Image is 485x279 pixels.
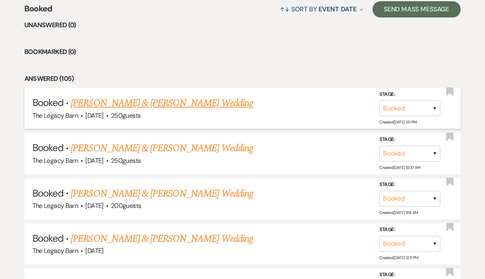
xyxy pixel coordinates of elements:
[32,141,63,154] span: Booked
[379,119,416,125] span: Created: [DATE] 1:31 PM
[379,135,440,144] label: Stage:
[85,247,103,255] span: [DATE]
[32,111,78,120] span: The Legacy Barn
[32,156,78,165] span: The Legacy Barn
[379,225,440,234] label: Stage:
[379,180,440,189] label: Stage:
[24,2,52,20] span: Booked
[111,111,141,120] span: 250 guests
[379,90,440,99] label: Stage:
[379,210,418,215] span: Created: [DATE] 11:14 AM
[71,231,253,246] a: [PERSON_NAME] & [PERSON_NAME] Wedding
[318,5,356,13] span: Event Date
[32,247,78,255] span: The Legacy Barn
[280,5,290,13] span: ↑↓
[32,96,63,109] span: Booked
[32,201,78,210] span: The Legacy Barn
[71,96,253,110] a: [PERSON_NAME] & [PERSON_NAME] Wedding
[111,156,141,165] span: 250 guests
[379,164,420,170] span: Created: [DATE] 10:37 AM
[71,141,253,156] a: [PERSON_NAME] & [PERSON_NAME] Wedding
[32,187,63,199] span: Booked
[111,201,141,210] span: 200 guests
[24,20,461,30] li: Unanswered (0)
[85,156,103,165] span: [DATE]
[379,255,418,260] span: Created: [DATE] 12:17 PM
[24,47,461,57] li: Bookmarked (0)
[372,1,461,17] button: Send Mass Message
[85,111,103,120] span: [DATE]
[71,186,253,201] a: [PERSON_NAME] & [PERSON_NAME] Wedding
[24,74,461,84] li: Answered (105)
[32,232,63,244] span: Booked
[85,201,103,210] span: [DATE]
